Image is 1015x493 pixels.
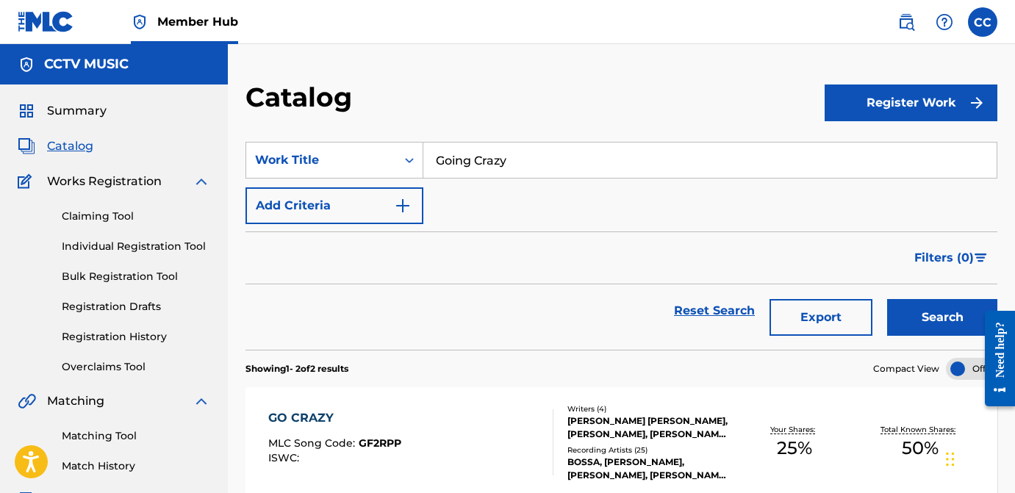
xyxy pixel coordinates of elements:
[245,81,359,114] h2: Catalog
[255,151,387,169] div: Work Title
[268,409,401,427] div: GO CRAZY
[892,7,921,37] a: Public Search
[873,362,939,375] span: Compact View
[18,137,35,155] img: Catalog
[968,7,997,37] div: User Menu
[975,253,987,262] img: filter
[18,56,35,73] img: Accounts
[268,451,303,464] span: ISWC :
[887,299,997,336] button: Search
[18,392,36,410] img: Matching
[914,249,974,267] span: Filters ( 0 )
[47,137,93,155] span: Catalog
[567,456,732,482] div: BOSSA, [PERSON_NAME], [PERSON_NAME], [PERSON_NAME], [PERSON_NAME]
[245,187,423,224] button: Add Criteria
[18,173,37,190] img: Works Registration
[62,428,210,444] a: Matching Tool
[567,445,732,456] div: Recording Artists ( 25 )
[18,11,74,32] img: MLC Logo
[880,424,959,435] p: Total Known Shares:
[157,13,238,30] span: Member Hub
[394,197,412,215] img: 9d2ae6d4665cec9f34b9.svg
[777,435,812,461] span: 25 %
[567,414,732,441] div: [PERSON_NAME] [PERSON_NAME], [PERSON_NAME], [PERSON_NAME], [PERSON_NAME] [PERSON_NAME]
[62,359,210,375] a: Overclaims Tool
[567,403,732,414] div: Writers ( 4 )
[44,56,129,73] h5: CCTV MUSIC
[359,436,401,450] span: GF2RPP
[905,240,997,276] button: Filters (0)
[62,329,210,345] a: Registration History
[47,173,162,190] span: Works Registration
[47,392,104,410] span: Matching
[18,102,35,120] img: Summary
[825,84,997,121] button: Register Work
[18,137,93,155] a: CatalogCatalog
[770,299,872,336] button: Export
[47,102,107,120] span: Summary
[131,13,148,31] img: Top Rightsholder
[897,13,915,31] img: search
[936,13,953,31] img: help
[902,435,939,461] span: 50 %
[946,437,955,481] div: Drag
[968,94,986,112] img: f7272a7cc735f4ea7f67.svg
[18,102,107,120] a: SummarySummary
[62,299,210,314] a: Registration Drafts
[770,424,819,435] p: Your Shares:
[245,142,997,350] form: Search Form
[974,299,1015,417] iframe: Resource Center
[193,173,210,190] img: expand
[62,269,210,284] a: Bulk Registration Tool
[268,436,359,450] span: MLC Song Code :
[930,7,959,37] div: Help
[62,209,210,224] a: Claiming Tool
[245,362,348,375] p: Showing 1 - 2 of 2 results
[62,239,210,254] a: Individual Registration Tool
[62,458,210,474] a: Match History
[667,295,762,327] a: Reset Search
[193,392,210,410] img: expand
[942,422,1015,493] iframe: Chat Widget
